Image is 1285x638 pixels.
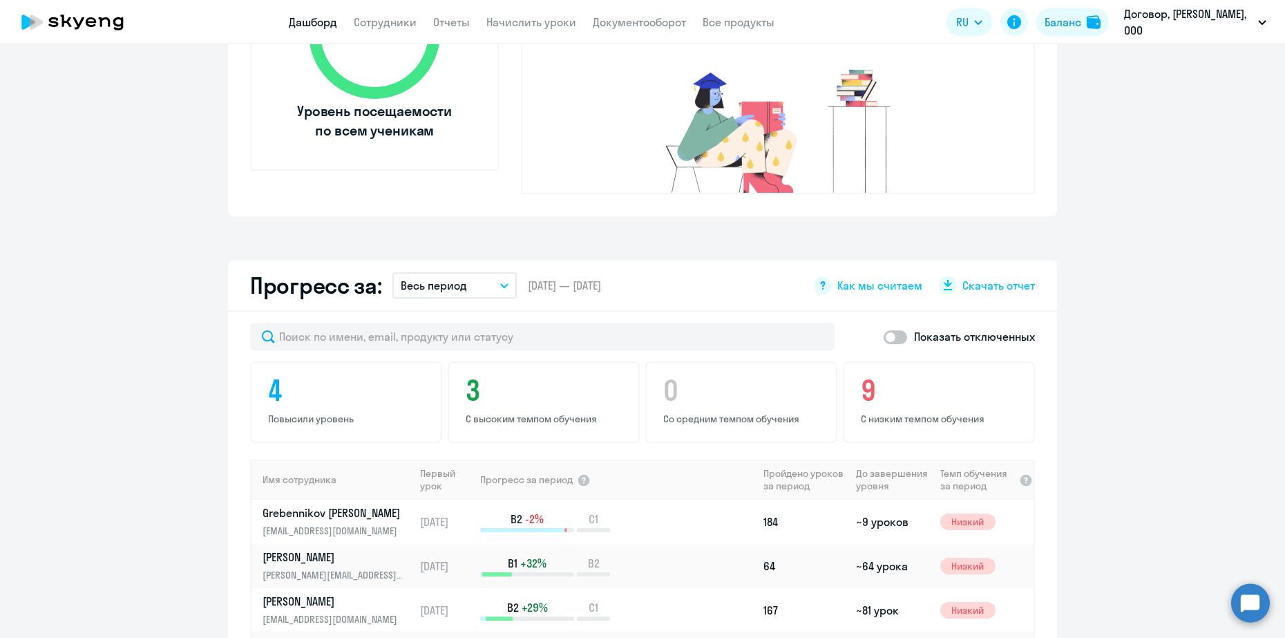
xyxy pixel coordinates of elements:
th: Имя сотрудника [251,460,415,500]
p: [EMAIL_ADDRESS][DOMAIN_NAME] [263,612,405,627]
span: 100 % [295,17,454,50]
button: Договор, [PERSON_NAME], ООО [1117,6,1273,39]
a: Сотрудники [354,15,417,29]
span: Как мы считаем [837,278,922,293]
p: Grebennikov [PERSON_NAME] [263,505,405,520]
span: Низкий [940,602,996,619]
a: Отчеты [433,15,470,29]
span: Темп обучения за период [940,467,1015,492]
a: [PERSON_NAME][PERSON_NAME][EMAIL_ADDRESS][DOMAIN_NAME] [263,550,414,583]
p: [PERSON_NAME][EMAIL_ADDRESS][DOMAIN_NAME] [263,567,405,583]
td: ~64 урока [850,544,934,588]
span: Низкий [940,558,996,574]
span: C1 [589,512,598,527]
td: [DATE] [415,544,479,588]
span: Скачать отчет [962,278,1035,293]
img: balance [1087,15,1101,29]
span: B2 [507,600,519,615]
td: 167 [758,588,850,632]
td: ~9 уроков [850,500,934,544]
img: no-truants [640,66,917,193]
td: [DATE] [415,500,479,544]
p: С низким темпом обучения [861,413,1021,425]
td: [DATE] [415,588,479,632]
span: Уровень посещаемости по всем ученикам [295,102,454,140]
td: ~81 урок [850,588,934,632]
p: [EMAIL_ADDRESS][DOMAIN_NAME] [263,523,405,538]
a: Дашборд [289,15,337,29]
h2: Прогресс за: [250,272,381,299]
span: [DATE] — [DATE] [528,278,601,293]
a: Начислить уроки [486,15,576,29]
h4: 3 [466,374,626,407]
span: Прогресс за период [480,473,573,486]
p: [PERSON_NAME] [263,594,405,609]
span: C1 [589,600,598,615]
span: Низкий [940,514,996,530]
p: Договор, [PERSON_NAME], ООО [1124,6,1253,39]
h4: 4 [268,374,428,407]
div: Баланс [1045,14,1081,30]
p: Повысили уровень [268,413,428,425]
span: B2 [588,556,600,571]
th: Пройдено уроков за период [758,460,850,500]
th: Первый урок [415,460,479,500]
a: Все продукты [703,15,774,29]
span: B2 [511,512,522,527]
span: -2% [525,512,544,527]
button: Балансbalance [1036,8,1109,36]
p: Весь период [401,277,467,294]
span: +32% [520,556,546,571]
p: [PERSON_NAME] [263,550,405,565]
a: Grebennikov [PERSON_NAME][EMAIL_ADDRESS][DOMAIN_NAME] [263,505,414,538]
span: B1 [508,556,517,571]
p: Показать отключенных [914,328,1035,345]
button: Весь период [392,272,517,299]
td: 184 [758,500,850,544]
button: RU [946,8,992,36]
h4: 9 [861,374,1021,407]
td: 64 [758,544,850,588]
input: Поиск по имени, email, продукту или статусу [250,323,835,350]
a: [PERSON_NAME][EMAIL_ADDRESS][DOMAIN_NAME] [263,594,414,627]
span: RU [956,14,969,30]
th: До завершения уровня [850,460,934,500]
p: С высоким темпом обучения [466,413,626,425]
a: Документооборот [593,15,686,29]
span: +29% [522,600,548,615]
